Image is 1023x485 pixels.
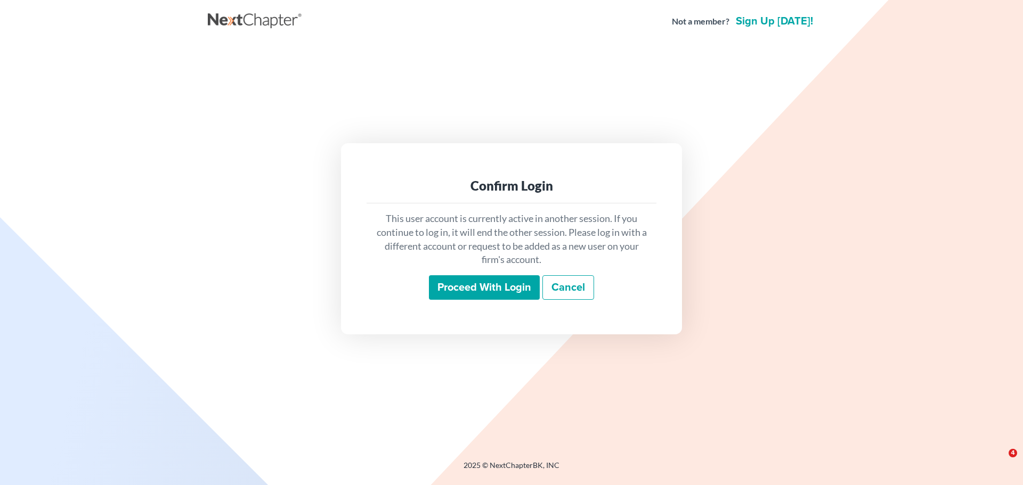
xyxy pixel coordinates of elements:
[672,15,729,28] strong: Not a member?
[375,212,648,267] p: This user account is currently active in another session. If you continue to log in, it will end ...
[987,449,1012,474] iframe: Intercom live chat
[208,460,815,479] div: 2025 © NextChapterBK, INC
[734,16,815,27] a: Sign up [DATE]!
[542,275,594,300] a: Cancel
[375,177,648,194] div: Confirm Login
[1009,449,1017,457] span: 4
[429,275,540,300] input: Proceed with login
